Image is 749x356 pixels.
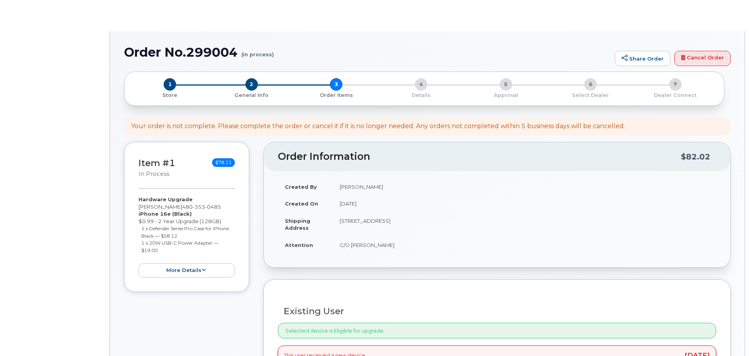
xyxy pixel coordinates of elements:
[333,195,716,212] td: [DATE]
[284,306,710,316] h3: Existing User
[278,323,716,339] div: Selected device is Eligible for upgrade
[285,218,310,231] strong: Shipping Address
[124,45,611,59] h1: Order No.299004
[139,196,235,277] div: [PERSON_NAME] $0.99 - 2 Year Upgrade (128GB)
[285,200,318,207] strong: Created On
[285,242,313,248] strong: Attention
[139,157,175,168] a: Item #1
[134,92,206,99] p: Store
[333,178,716,195] td: [PERSON_NAME]
[141,225,229,239] small: 1 x Defender Series Pro Case for iPhone Black — $58.12
[333,212,716,236] td: [STREET_ADDRESS]
[139,211,192,217] strong: iPhone 16e (Black)
[139,196,193,202] strong: Hardware Upgrade
[139,170,169,177] small: in process
[212,158,235,167] span: $78.11
[278,151,681,162] h2: Order Information
[333,236,716,254] td: C/O [PERSON_NAME]
[212,92,291,99] p: General Info
[285,184,317,190] strong: Created By
[131,122,625,131] div: Your order is not complete. Please complete the order or cancel it if it is no longer needed. Any...
[241,45,274,57] small: (in process)
[681,149,710,164] div: $82.02
[615,51,670,66] a: Share Order
[205,204,221,210] span: 0485
[245,78,258,91] span: 2
[164,78,176,91] span: 1
[131,91,209,99] a: 1 Store
[674,51,731,66] a: Cancel Order
[141,240,218,253] small: 1 x 20W USB-C Power Adapter — $19.00
[209,91,294,99] a: 2 General Info
[139,263,235,278] button: more details
[182,204,221,210] span: 480
[193,204,205,210] span: 353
